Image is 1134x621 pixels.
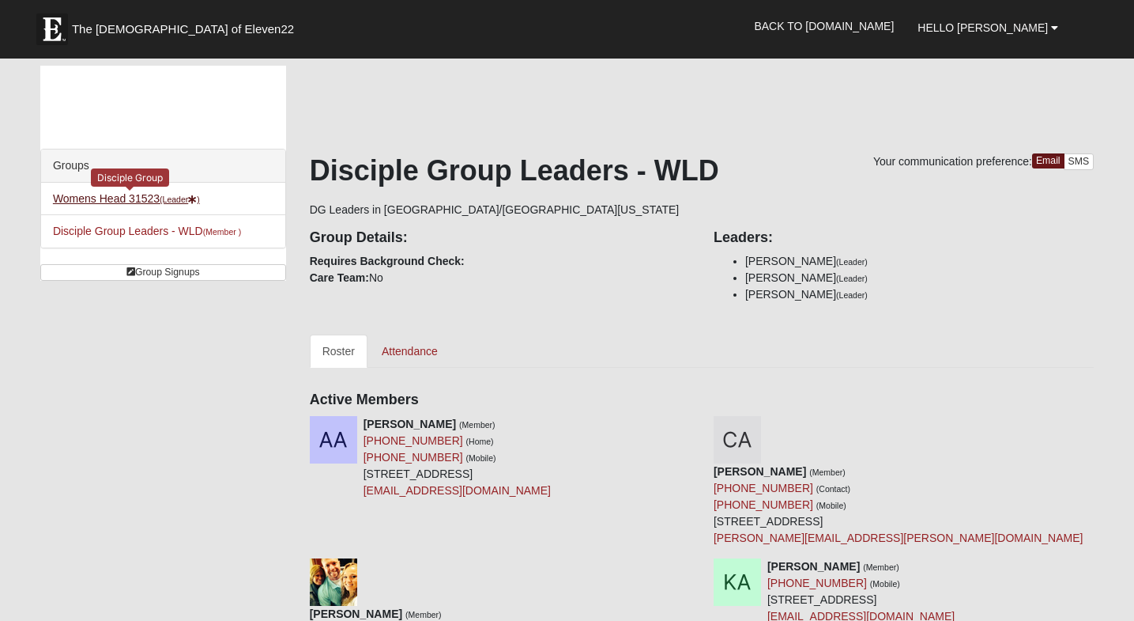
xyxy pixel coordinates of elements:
[369,335,450,368] a: Attendance
[714,498,813,511] a: [PHONE_NUMBER]
[364,416,551,499] div: [STREET_ADDRESS]
[310,229,690,247] h4: Group Details:
[28,6,345,45] a: The [DEMOGRAPHIC_DATA] of Eleven22
[767,560,860,573] strong: [PERSON_NAME]
[466,437,494,446] small: (Home)
[745,253,1094,270] li: [PERSON_NAME]
[917,21,1048,34] span: Hello [PERSON_NAME]
[53,225,241,237] a: Disciple Group Leaders - WLD(Member )
[310,271,369,284] strong: Care Team:
[714,465,806,478] strong: [PERSON_NAME]
[836,274,868,283] small: (Leader)
[714,229,1094,247] h4: Leaders:
[364,484,551,497] a: [EMAIL_ADDRESS][DOMAIN_NAME]
[742,6,906,46] a: Back to [DOMAIN_NAME]
[310,392,1094,409] h4: Active Members
[310,335,367,368] a: Roster
[459,420,495,430] small: (Member)
[364,434,463,447] a: [PHONE_NUMBER]
[873,155,1032,168] span: Your communication preference:
[1032,153,1064,169] a: Email
[836,290,868,300] small: (Leader)
[160,195,200,204] small: (Leader )
[53,192,200,205] a: Womens Head 31523(Leader)
[816,484,850,494] small: (Contact)
[310,255,465,267] strong: Requires Background Check:
[906,8,1070,47] a: Hello [PERSON_NAME]
[714,464,1083,547] div: [STREET_ADDRESS]
[816,501,846,510] small: (Mobile)
[41,150,285,183] div: Groups
[40,264,286,281] a: Group Signups
[91,169,169,187] div: Disciple Group
[745,286,1094,303] li: [PERSON_NAME]
[466,453,496,463] small: (Mobile)
[863,562,899,572] small: (Member)
[809,468,846,477] small: (Member)
[298,218,702,286] div: No
[714,482,813,494] a: [PHONE_NUMBER]
[203,227,241,237] small: (Member )
[714,532,1083,544] a: [PERSON_NAME][EMAIL_ADDRESS][PERSON_NAME][DOMAIN_NAME]
[36,13,68,45] img: Eleven22 logo
[836,257,868,267] small: (Leader)
[310,153,1094,187] h1: Disciple Group Leaders - WLD
[1064,153,1094,170] a: SMS
[72,21,294,37] span: The [DEMOGRAPHIC_DATA] of Eleven22
[364,418,456,430] strong: [PERSON_NAME]
[870,579,900,589] small: (Mobile)
[767,577,867,589] a: [PHONE_NUMBER]
[745,270,1094,286] li: [PERSON_NAME]
[364,451,463,464] a: [PHONE_NUMBER]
